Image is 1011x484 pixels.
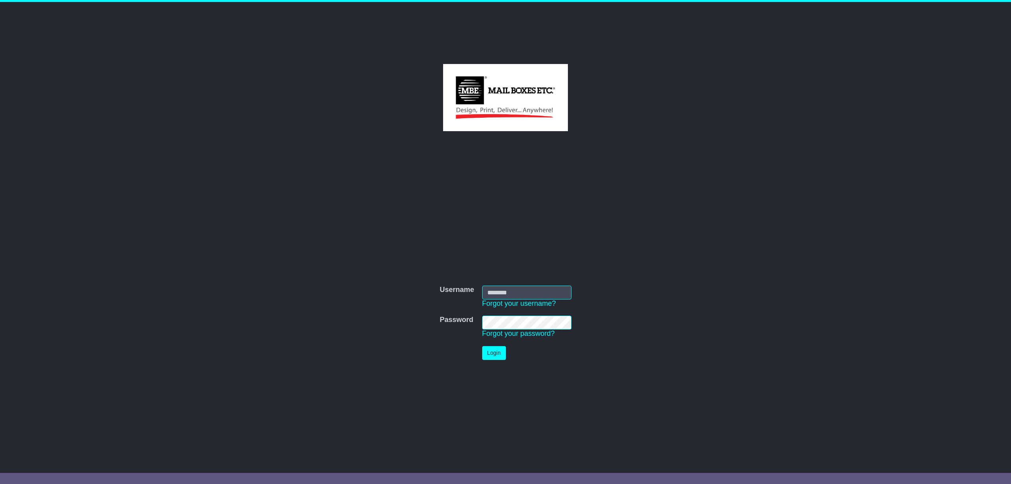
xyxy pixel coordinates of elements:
[482,330,555,337] a: Forgot your password?
[440,316,473,324] label: Password
[443,64,568,131] img: MBE Australia
[440,286,474,294] label: Username
[482,346,506,360] button: Login
[482,299,556,307] a: Forgot your username?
